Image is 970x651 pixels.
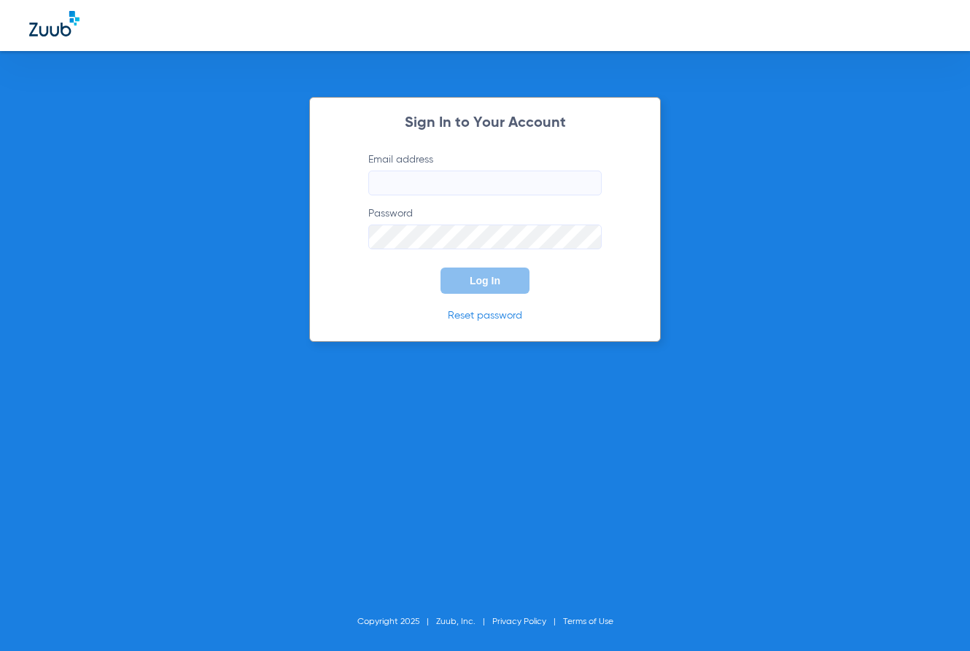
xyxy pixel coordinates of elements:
[357,615,436,629] li: Copyright 2025
[29,11,79,36] img: Zuub Logo
[436,615,492,629] li: Zuub, Inc.
[368,206,602,249] label: Password
[563,617,613,626] a: Terms of Use
[368,152,602,195] label: Email address
[448,311,522,321] a: Reset password
[441,268,529,294] button: Log In
[492,617,546,626] a: Privacy Policy
[368,225,602,249] input: Password
[470,275,500,286] span: Log In
[368,171,602,195] input: Email address
[346,116,624,130] h2: Sign In to Your Account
